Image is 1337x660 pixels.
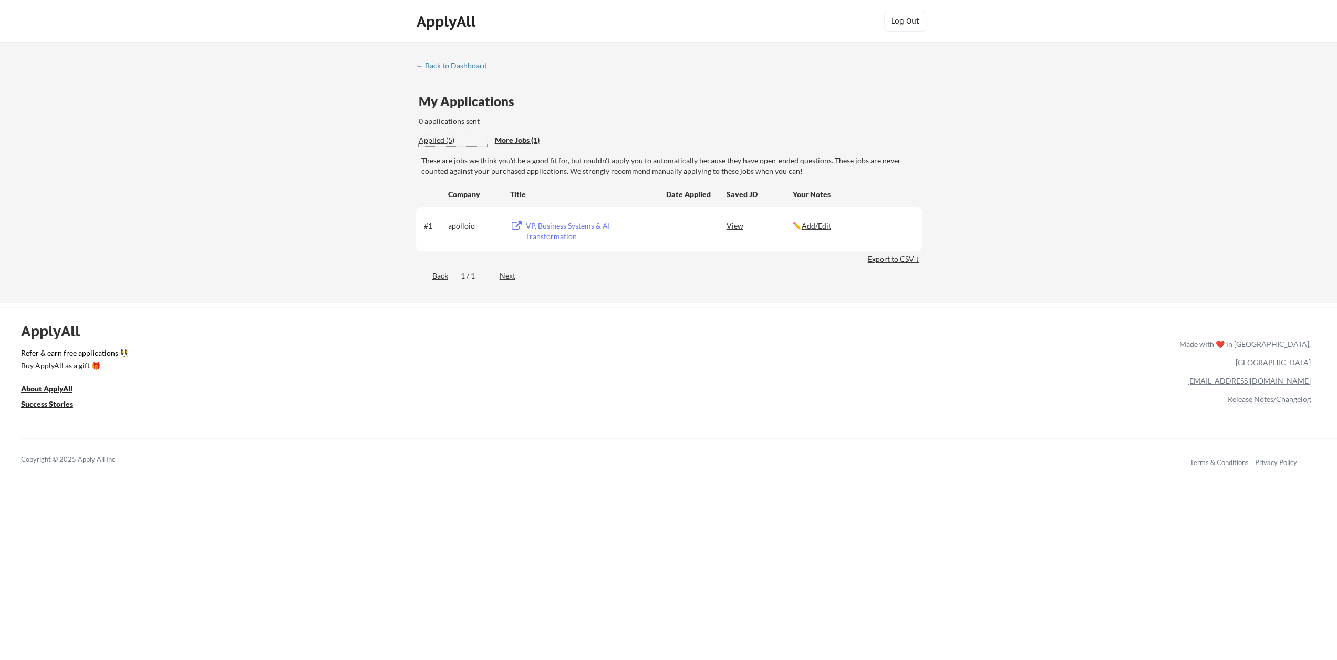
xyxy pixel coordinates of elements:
[21,399,87,412] a: Success Stories
[416,61,495,72] a: ← Back to Dashboard
[793,221,913,231] div: ✏️
[21,455,142,465] div: Copyright © 2025 Apply All Inc
[419,95,523,108] div: My Applications
[526,221,656,241] div: VP, Business Systems & AI Transformation
[461,271,487,281] div: 1 / 1
[495,135,572,146] div: More Jobs (1)
[868,254,922,264] div: Export to CSV ↓
[21,360,126,374] a: Buy ApplyAll as a gift 🎁
[510,189,656,200] div: Title
[21,349,960,360] a: Refer & earn free applications 👯‍♀️
[1255,458,1297,467] a: Privacy Policy
[416,271,448,281] div: Back
[1190,458,1249,467] a: Terms & Conditions
[21,362,126,369] div: Buy ApplyAll as a gift 🎁
[1228,395,1311,404] a: Release Notes/Changelog
[727,184,793,203] div: Saved JD
[1175,335,1311,372] div: Made with ❤️ in [GEOGRAPHIC_DATA], [GEOGRAPHIC_DATA]
[419,135,487,146] div: These are all the jobs you've been applied to so far.
[21,322,92,340] div: ApplyAll
[417,13,479,30] div: ApplyAll
[21,399,73,408] u: Success Stories
[421,156,922,176] div: These are jobs we think you'd be a good fit for, but couldn't apply you to automatically because ...
[21,384,87,397] a: About ApplyAll
[802,221,831,230] u: Add/Edit
[419,135,487,146] div: Applied (5)
[424,221,444,231] div: #1
[884,11,926,32] button: Log Out
[419,116,622,127] div: 0 applications sent
[416,62,495,69] div: ← Back to Dashboard
[21,384,72,393] u: About ApplyAll
[666,189,712,200] div: Date Applied
[448,221,501,231] div: apolloio
[727,216,793,235] div: View
[495,135,572,146] div: These are job applications we think you'd be a good fit for, but couldn't apply you to automatica...
[448,189,501,200] div: Company
[1187,376,1311,385] a: [EMAIL_ADDRESS][DOMAIN_NAME]
[500,271,527,281] div: Next
[793,189,913,200] div: Your Notes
